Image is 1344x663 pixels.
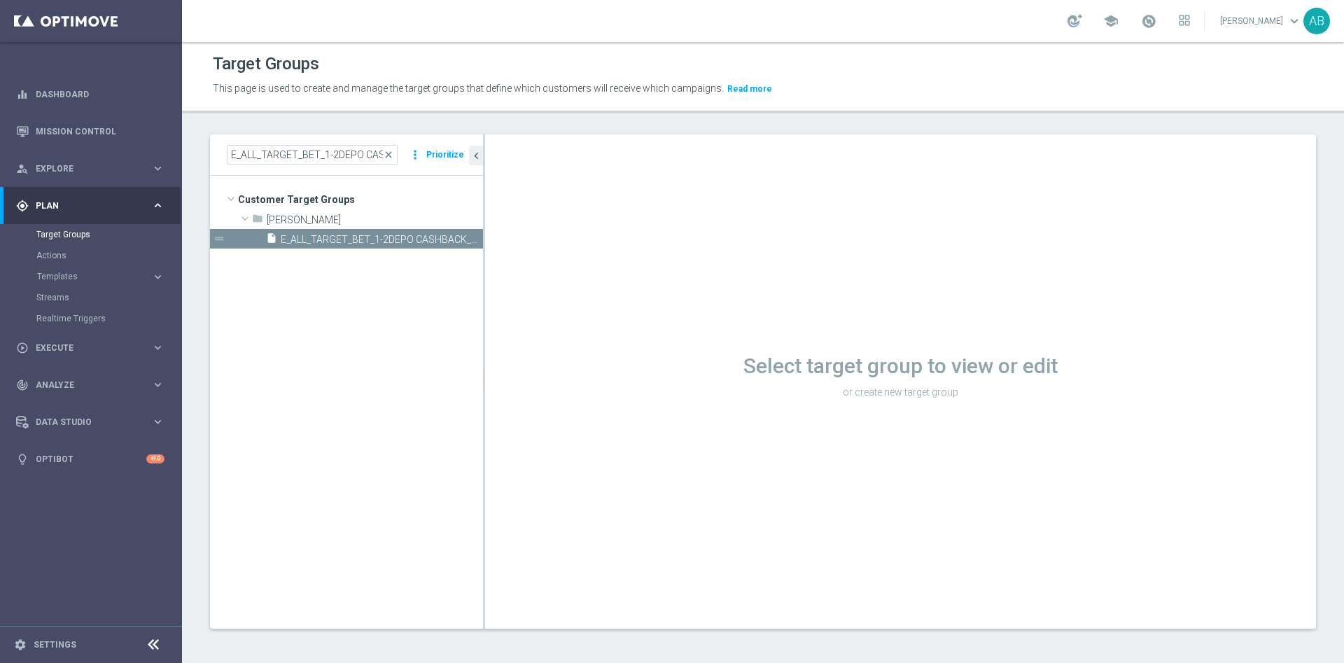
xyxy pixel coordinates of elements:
i: person_search [16,162,29,175]
i: more_vert [408,145,422,165]
div: Templates [36,266,181,287]
h1: Target Groups [213,54,319,74]
button: Prioritize [424,146,466,165]
i: keyboard_arrow_right [151,270,164,284]
span: Analyze [36,381,151,389]
button: person_search Explore keyboard_arrow_right [15,163,165,174]
i: gps_fixed [16,200,29,212]
span: Customer Target Groups [238,190,483,209]
a: [PERSON_NAME]keyboard_arrow_down [1219,11,1303,32]
i: keyboard_arrow_right [151,199,164,212]
span: Templates [37,272,137,281]
i: settings [14,638,27,651]
div: Dashboard [16,76,164,113]
div: Realtime Triggers [36,308,181,329]
a: Settings [34,641,76,649]
i: folder [252,213,263,229]
div: Explore [16,162,151,175]
button: gps_fixed Plan keyboard_arrow_right [15,200,165,211]
button: play_circle_outline Execute keyboard_arrow_right [15,342,165,354]
div: Data Studio [16,416,151,428]
i: keyboard_arrow_right [151,415,164,428]
span: E_ALL_TARGET_BET_1-2DEPO CASHBACK_REM_041025 [281,234,483,246]
span: keyboard_arrow_down [1287,13,1302,29]
button: chevron_left [469,146,483,165]
a: Dashboard [36,76,164,113]
div: Execute [16,342,151,354]
a: Actions [36,250,146,261]
span: Data Studio [36,418,151,426]
input: Quick find group or folder [227,145,398,165]
a: Mission Control [36,113,164,150]
div: Optibot [16,440,164,477]
i: equalizer [16,88,29,101]
div: Streams [36,287,181,308]
div: Analyze [16,379,151,391]
span: Execute [36,344,151,352]
i: play_circle_outline [16,342,29,354]
a: Realtime Triggers [36,313,146,324]
button: Templates keyboard_arrow_right [36,271,165,282]
a: Target Groups [36,229,146,240]
button: track_changes Analyze keyboard_arrow_right [15,379,165,391]
a: Optibot [36,440,146,477]
i: track_changes [16,379,29,391]
a: Streams [36,292,146,303]
div: Target Groups [36,224,181,245]
span: Explore [36,165,151,173]
i: keyboard_arrow_right [151,341,164,354]
p: or create new target group [485,386,1316,398]
i: insert_drive_file [266,232,277,249]
span: close [383,149,394,160]
span: This page is used to create and manage the target groups that define which customers will receive... [213,83,724,94]
span: Plan [36,202,151,210]
button: lightbulb Optibot +10 [15,454,165,465]
i: keyboard_arrow_right [151,378,164,391]
i: keyboard_arrow_right [151,162,164,175]
h1: Select target group to view or edit [485,354,1316,379]
button: equalizer Dashboard [15,89,165,100]
button: Mission Control [15,126,165,137]
i: chevron_left [470,149,483,162]
div: Mission Control [16,113,164,150]
div: Templates [37,272,151,281]
div: Actions [36,245,181,266]
button: Data Studio keyboard_arrow_right [15,417,165,428]
div: AB [1303,8,1330,34]
div: Plan [16,200,151,212]
i: lightbulb [16,453,29,466]
span: And&#x17C;elika B. [267,214,483,226]
span: school [1103,13,1119,29]
div: +10 [146,454,164,463]
button: Read more [726,81,773,97]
